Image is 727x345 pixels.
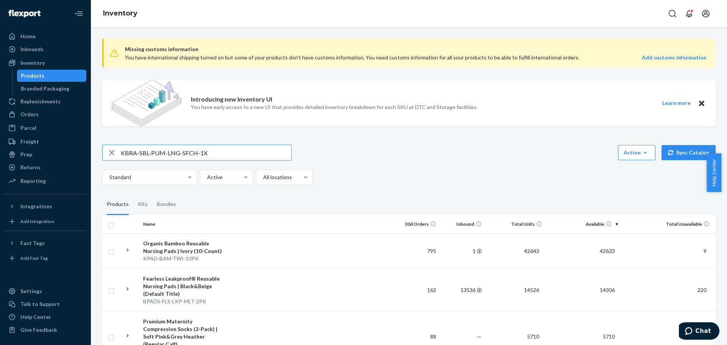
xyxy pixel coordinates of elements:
div: Reporting [20,177,46,185]
td: 1 [439,233,485,269]
span: 220 [694,287,710,293]
div: Kits [138,194,148,215]
div: Action [624,149,650,156]
div: Settings [20,287,42,295]
div: Products [21,72,44,80]
img: Flexport logo [8,10,41,17]
button: Fast Tags [5,237,86,249]
a: Prep [5,148,86,161]
div: Home [20,33,36,40]
a: Inbounds [5,43,86,55]
button: Open Search Box [665,6,680,21]
td: 13536 [439,269,485,311]
a: Returns [5,161,86,173]
span: 5710 [600,333,618,340]
button: Give Feedback [5,324,86,336]
div: You have international shipping turned on but some of your products don’t have customs informatio... [125,54,590,61]
button: Close [697,98,707,108]
div: Prep [20,151,32,158]
div: Branded Packaging [21,85,69,92]
input: Search inventory by name or sku [121,145,291,160]
td: 162 [394,269,439,311]
td: 795 [394,233,439,269]
span: 9 [700,248,710,254]
th: Total Unavailable [621,215,716,233]
div: Inbounds [20,45,44,53]
div: Freight [20,138,39,145]
span: 14306 [597,287,618,293]
th: Available [545,215,621,233]
iframe: Opens a widget where you can chat to one of our agents [679,322,719,341]
a: Home [5,30,86,42]
div: Returns [20,164,41,171]
div: Organic Bamboo Reusable Nursing Pads | Ivory (10-Count) [143,240,222,255]
p: Introducing new Inventory UI [191,95,272,104]
a: Add Fast Tag [5,252,86,264]
span: 14526 [521,287,542,293]
span: 42643 [521,248,542,254]
a: Freight [5,136,86,148]
a: Add customs information [642,54,707,61]
span: 5710 [524,333,542,340]
a: Parcel [5,122,86,134]
button: Learn more [657,98,695,108]
div: Talk to Support [20,300,60,308]
span: Missing customs information [125,45,707,54]
div: BPADS-FLS-LKP-MLT-2PK [143,298,222,305]
a: Replenishments [5,95,86,108]
a: Reporting [5,175,86,187]
div: Parcel [20,124,36,132]
button: Sync Catalog [661,145,716,160]
div: Fast Tags [20,239,45,247]
th: Total Units [485,215,545,233]
button: Talk to Support [5,298,86,310]
div: Products [107,194,129,215]
input: Standard [109,173,109,181]
a: Orders [5,108,86,120]
button: Open account menu [698,6,713,21]
div: Help Center [20,313,51,321]
div: Add Integration [20,218,54,225]
div: Inventory [20,59,45,67]
button: Action [618,145,655,160]
th: 30d Orders [394,215,439,233]
div: Orders [20,111,39,118]
a: Help Center [5,311,86,323]
th: Inbound [439,215,485,233]
div: Integrations [20,203,52,210]
div: Replenishments [20,98,61,105]
img: new-reports-banner-icon.82668bd98b6a51aee86340f2a7b77ae3.png [111,80,182,126]
button: Help Center [707,153,721,192]
div: Give Feedback [20,326,57,334]
p: You have early access to a new UI that provides detailed inventory breakdown for each SKU at DTC ... [191,103,477,111]
div: Add Fast Tag [20,255,48,261]
div: Bundles [157,194,176,215]
a: Products [17,70,87,82]
ol: breadcrumbs [97,3,144,25]
span: 42633 [597,248,618,254]
button: Open notifications [682,6,697,21]
span: — [477,333,482,340]
div: KPAD-BAM-TWI-10PK [143,255,222,262]
button: Close Navigation [71,6,86,21]
a: Branded Packaging [17,83,87,95]
button: Integrations [5,200,86,212]
a: Inventory [103,9,137,17]
th: Name [140,215,225,233]
a: Add Integration [5,215,86,228]
div: Fearless Leakproof® Reusable Nursing Pads | Black&Beige (Default Title) [143,275,222,298]
a: Inventory [5,57,86,69]
a: Settings [5,285,86,297]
